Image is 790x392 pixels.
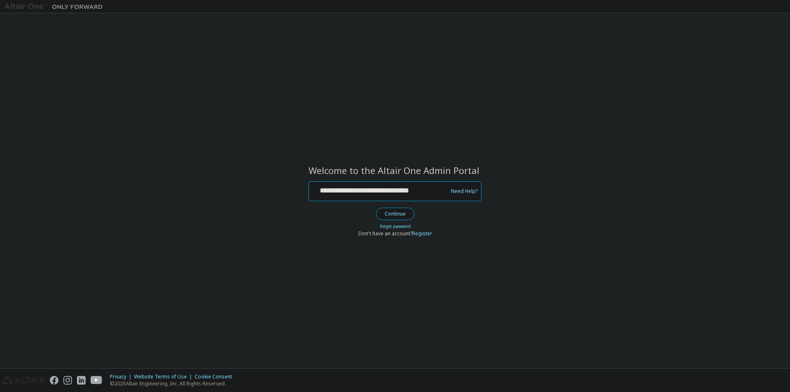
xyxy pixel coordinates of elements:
[77,376,86,385] img: linkedin.svg
[110,373,134,380] div: Privacy
[309,165,481,176] h2: Welcome to the Altair One Admin Portal
[50,376,58,385] img: facebook.svg
[358,230,412,237] span: Don't have an account?
[110,380,237,387] p: © 2025 Altair Engineering, Inc. All Rights Reserved.
[380,223,411,229] a: Forgot password
[63,376,72,385] img: instagram.svg
[134,373,195,380] div: Website Terms of Use
[2,376,45,385] img: altair_logo.svg
[195,373,237,380] div: Cookie Consent
[91,376,102,385] img: youtube.svg
[376,208,414,220] button: Continue
[4,2,107,11] img: Altair One
[412,230,432,237] a: Register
